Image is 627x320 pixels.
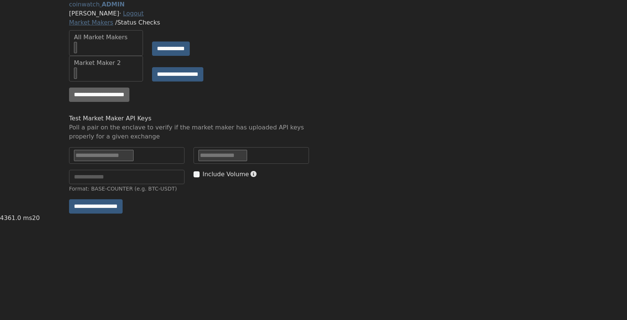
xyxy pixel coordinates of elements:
div: Market Maker 2 [74,58,138,68]
div: All Market Makers [74,33,138,42]
label: Include Volume [203,170,249,179]
span: / [115,19,117,26]
span: 20 [32,214,40,222]
div: Status Checks [69,18,558,27]
a: Market Makers [69,19,113,26]
div: [PERSON_NAME] [69,9,558,18]
div: Test Market Maker API Keys [69,114,309,123]
span: ms [23,214,32,222]
div: Poll a pair on the enclave to verify if the market maker has uploaded API keys properly for a giv... [69,123,309,141]
a: coinwatch ADMIN [69,1,124,8]
a: Logout [123,10,144,17]
small: Format: BASE-COUNTER (e.g. BTC-USDT) [69,186,177,192]
span: · [119,10,121,17]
